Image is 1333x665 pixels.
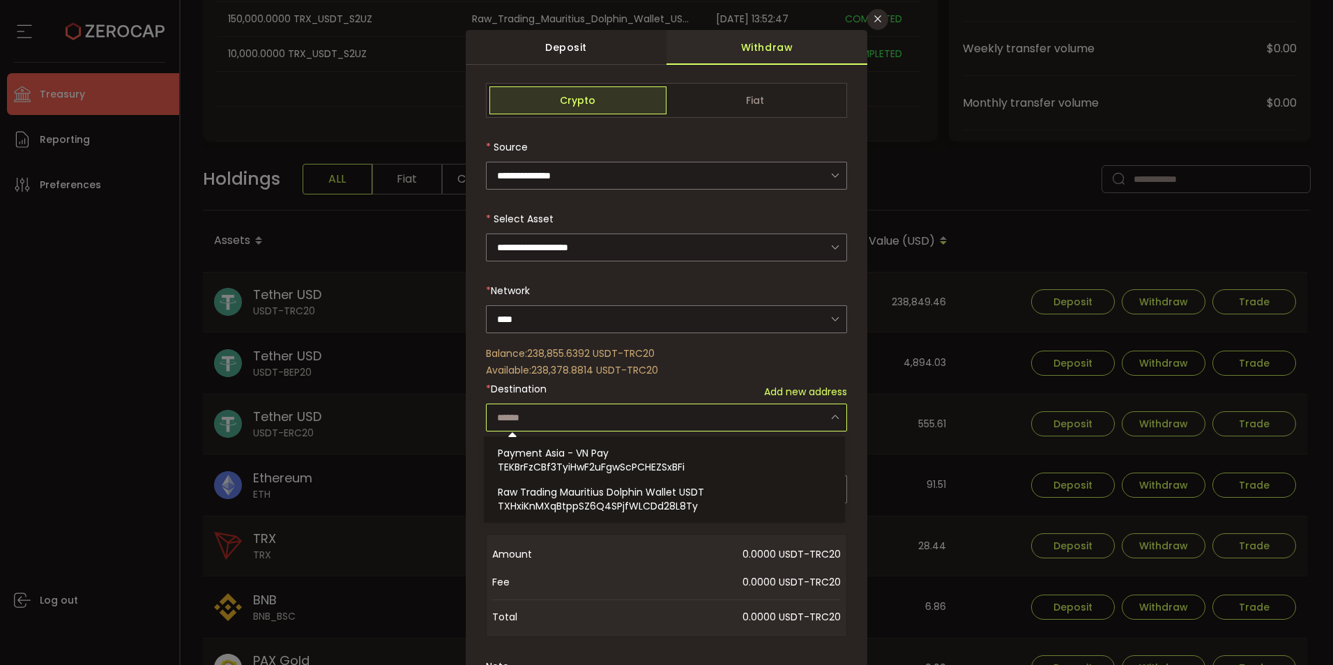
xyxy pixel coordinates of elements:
[1263,598,1333,665] iframe: Chat Widget
[498,446,609,460] span: Payment Asia - VN Pay
[486,140,528,154] label: Source
[764,385,847,399] span: Add new address
[604,540,841,568] span: 0.0000 USDT-TRC20
[666,86,844,114] span: Fiat
[531,363,658,377] span: 238,378.8814 USDT-TRC20
[498,499,698,513] span: TXHxiKnMXqBtppSZ6Q4SPjfWLCDd28L8Ty
[491,284,530,298] span: Network
[492,603,604,631] span: Total
[527,346,655,360] span: 238,855.6392 USDT-TRC20
[486,212,554,226] label: Select Asset
[604,568,841,596] span: 0.0000 USDT-TRC20
[486,363,531,377] span: Available:
[492,540,604,568] span: Amount
[604,603,841,631] span: 0.0000 USDT-TRC20
[491,382,547,396] span: Destination
[498,485,704,499] span: Raw Trading Mauritius Dolphin Wallet USDT
[498,460,685,474] span: TEKBrFzCBf3TyiHwF2uFgwScPCHEZSxBFi
[466,30,666,65] div: Deposit
[666,30,867,65] div: Withdraw
[492,568,604,596] span: Fee
[486,346,527,360] span: Balance:
[489,86,666,114] span: Crypto
[867,9,888,30] button: Close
